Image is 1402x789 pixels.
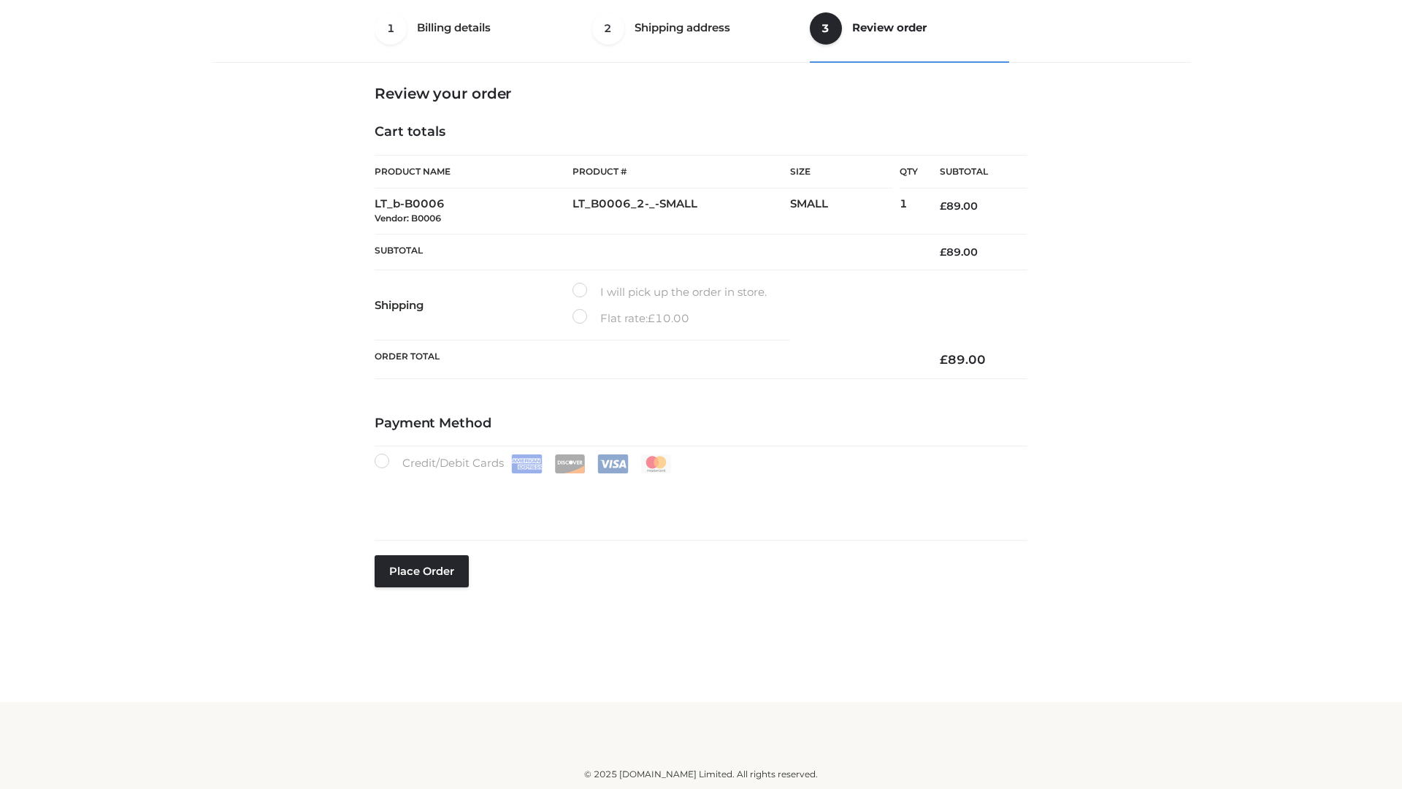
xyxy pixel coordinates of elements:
iframe: Secure payment input frame [372,470,1024,524]
bdi: 10.00 [648,311,689,325]
th: Subtotal [918,156,1027,188]
th: Shipping [375,270,572,340]
small: Vendor: B0006 [375,213,441,224]
label: Credit/Debit Cards [375,454,673,473]
button: Place order [375,555,469,587]
td: 1 [900,188,918,235]
bdi: 89.00 [940,199,978,213]
img: Mastercard [640,454,672,473]
span: £ [940,245,946,259]
th: Product # [572,155,790,188]
span: £ [940,352,948,367]
h4: Payment Method [375,416,1027,432]
label: I will pick up the order in store. [572,283,767,302]
span: £ [648,311,655,325]
bdi: 89.00 [940,245,978,259]
label: Flat rate: [572,309,689,328]
td: LT_b-B0006 [375,188,572,235]
img: Visa [597,454,629,473]
td: SMALL [790,188,900,235]
h3: Review your order [375,85,1027,102]
td: LT_B0006_2-_-SMALL [572,188,790,235]
img: Discover [554,454,586,473]
img: Amex [511,454,543,473]
th: Subtotal [375,234,918,270]
div: © 2025 [DOMAIN_NAME] Limited. All rights reserved. [217,767,1185,782]
span: £ [940,199,946,213]
th: Order Total [375,340,918,379]
h4: Cart totals [375,124,1027,140]
th: Size [790,156,892,188]
bdi: 89.00 [940,352,986,367]
th: Product Name [375,155,572,188]
th: Qty [900,155,918,188]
